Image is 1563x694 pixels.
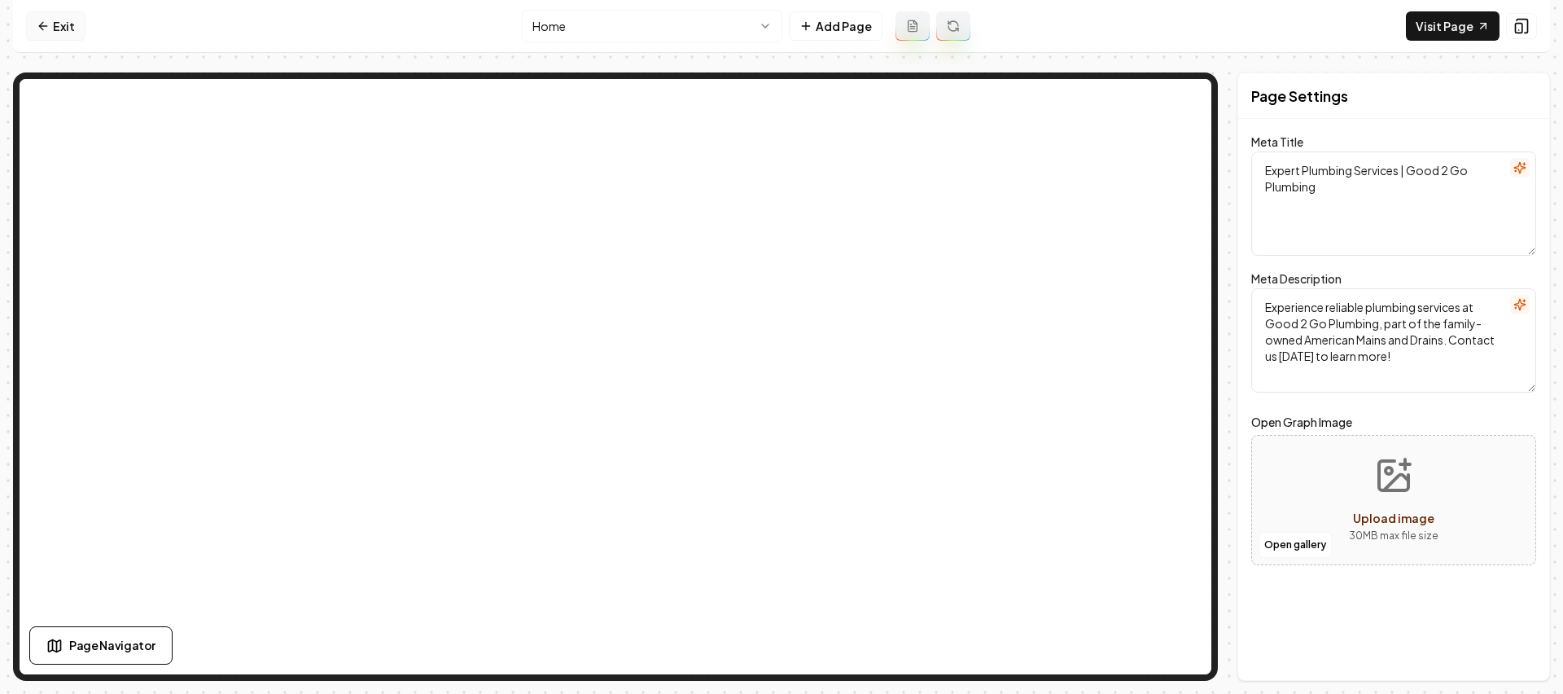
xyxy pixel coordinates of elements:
[1353,511,1434,525] span: Upload image
[1349,528,1438,544] p: 30 MB max file size
[69,637,155,654] span: Page Navigator
[895,11,930,41] button: Add admin page prompt
[26,11,85,41] a: Exit
[1251,85,1348,108] h2: Page Settings
[1251,271,1342,286] label: Meta Description
[936,11,970,41] button: Regenerate page
[1336,443,1451,557] button: Upload image
[789,11,882,41] button: Add Page
[1251,134,1303,149] label: Meta Title
[1406,11,1500,41] a: Visit Page
[29,626,173,665] button: Page Navigator
[1251,412,1536,432] label: Open Graph Image
[1259,532,1332,558] button: Open gallery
